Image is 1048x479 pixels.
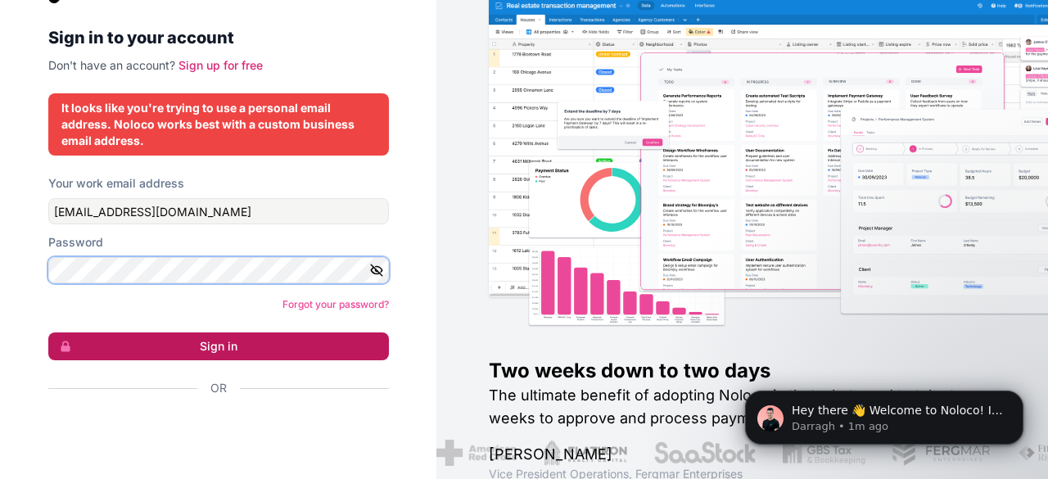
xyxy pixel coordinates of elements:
span: Or [210,380,227,396]
a: Sign up for free [178,58,263,72]
span: Don't have an account? [48,58,175,72]
input: Email address [48,198,389,224]
h1: Two weeks down to two days [489,358,996,384]
h2: Sign in to your account [48,23,389,52]
iframe: Sign in with Google Button [40,414,384,450]
button: Sign in [48,332,389,360]
h2: The ultimate benefit of adopting Noloco is that what used to take two weeks to approve and proces... [489,384,996,430]
img: /assets/american-red-cross-BAupjrZR.png [436,440,516,466]
h1: [PERSON_NAME] [489,443,996,466]
label: Your work email address [48,175,184,192]
div: It looks like you're trying to use a personal email address. Noloco works best with a custom busi... [61,100,376,149]
iframe: Intercom notifications message [720,356,1048,471]
a: Forgot your password? [282,298,389,310]
label: Password [48,234,103,251]
input: Password [48,257,389,283]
